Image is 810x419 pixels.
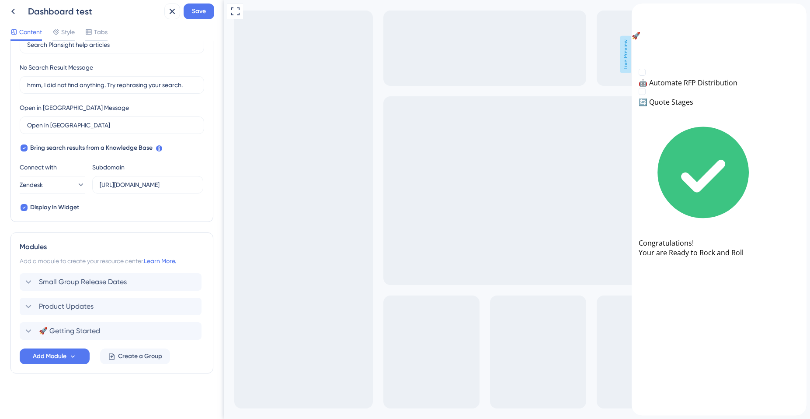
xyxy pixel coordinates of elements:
[61,27,75,37] span: Style
[118,351,162,362] span: Create a Group
[7,244,168,254] div: Your are Ready to Rock and Roll
[396,36,407,73] span: Live Preview
[92,162,125,173] div: Subdomain
[7,65,168,103] div: Checklist items
[30,202,79,213] span: Display in Widget
[7,84,168,103] div: 🔄 Quote Stages is incomplete.
[100,180,196,190] input: userguiding.zendesk.com
[94,27,108,37] span: Tabs
[20,62,93,73] div: No Search Result Message
[7,74,168,84] div: 🤖 Automate RFP Distribution
[20,176,85,194] button: Zendesk
[144,257,176,264] a: Learn More.
[20,298,204,315] div: Product Updates
[47,4,49,11] div: 3
[19,27,42,37] span: Content
[7,65,168,84] div: 🤖 Automate RFP Distribution is incomplete.
[39,326,100,336] span: 🚀 Getting Started
[7,65,168,254] div: Checklist Container
[20,257,144,264] span: Add a module to create your resource center.
[30,143,153,153] span: Bring search results from a Knowledge Base
[39,277,127,287] span: Small Group Release Dates
[20,162,85,173] div: Connect with
[184,4,214,19] button: Save
[28,5,161,18] div: Dashboard test
[20,102,129,113] div: Open in [GEOGRAPHIC_DATA] Message
[20,242,204,252] div: Modules
[7,94,168,103] div: 🔄 Quote Stages
[33,351,66,362] span: Add Module
[27,120,197,130] input: Open in New Tab
[8,2,41,13] span: Dashboard
[20,349,90,364] button: Add Module
[27,80,197,90] input: hmm, I did not find anything. Try rephrasing your search.
[39,301,94,312] span: Product Updates
[100,349,170,364] button: Create a Group
[20,180,43,190] span: Zendesk
[192,6,206,17] span: Save
[7,103,168,254] div: checklist loading
[20,322,204,340] div: 🚀 Getting Started
[7,235,168,244] div: Congratulations!
[20,273,204,291] div: Small Group Release Dates
[27,40,197,49] input: Search Plansight help articles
